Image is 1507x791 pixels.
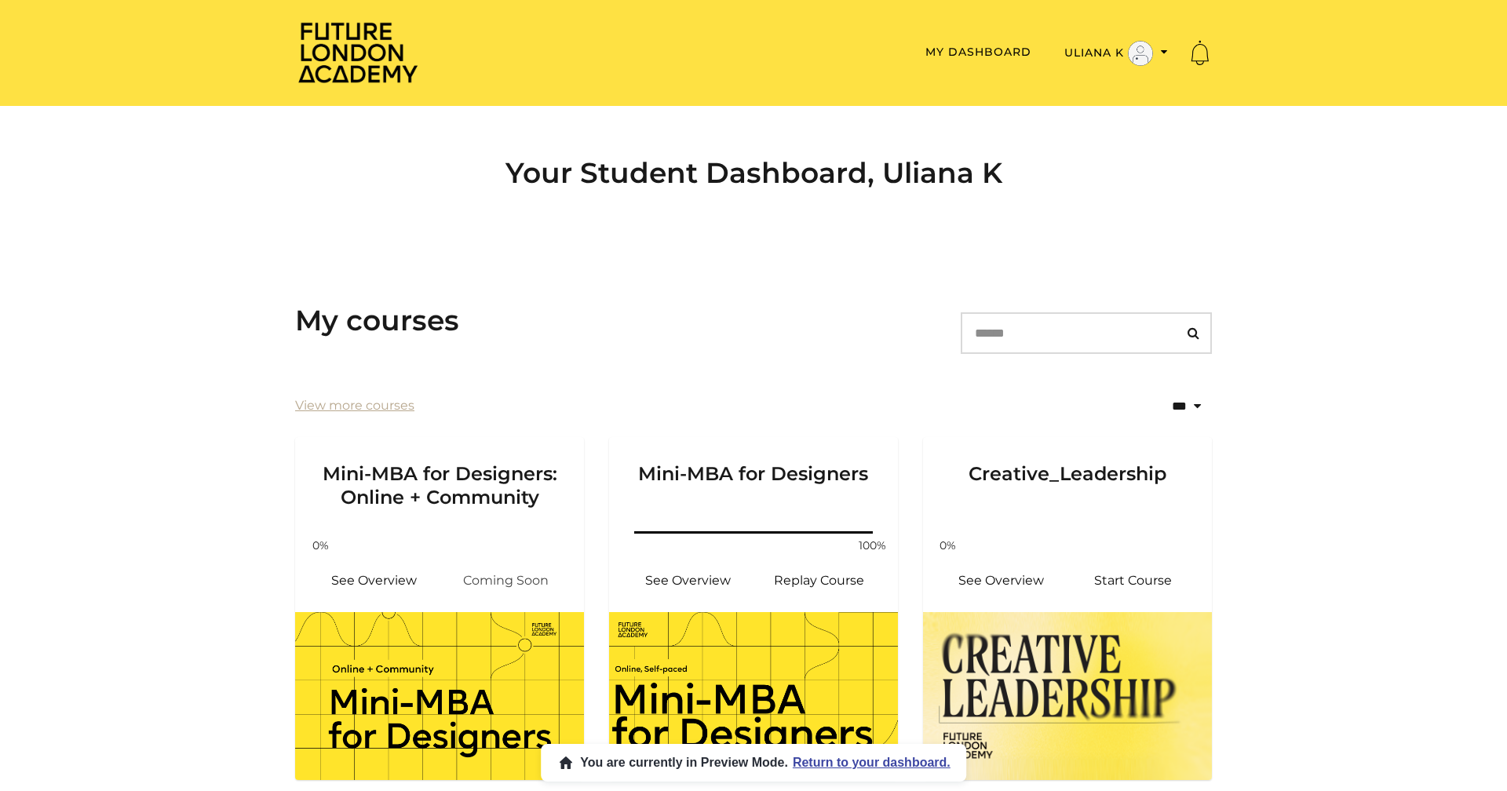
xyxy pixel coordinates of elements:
h2: Your Student Dashboard, Uliana K [295,156,1212,190]
a: Mini-MBA for Designers: Resume Course [753,562,885,600]
h3: Mini-MBA for Designers [628,437,879,509]
span: Return to your dashboard. [793,756,951,770]
a: My Dashboard [925,45,1031,59]
a: Creative_Leadership: See Overview [936,562,1067,600]
select: status [1121,388,1212,425]
a: Mini-MBA for Designers [609,437,898,528]
span: 0% [301,538,339,554]
a: Mini-MBA for Designers: See Overview [622,562,753,600]
a: Creative_Leadership: Resume Course [1067,562,1199,600]
button: Toggle menu [1060,40,1173,67]
img: Home Page [295,20,421,84]
span: 0% [929,538,967,554]
a: Creative_Leadership [923,437,1212,528]
span: 100% [854,538,892,554]
a: Mini-MBA for Designers: Online + Community: See Overview [308,562,440,600]
span: Coming Soon [440,562,571,600]
button: You are currently in Preview Mode.Return to your dashboard. [541,744,966,782]
h3: My courses [295,304,459,337]
h3: Mini-MBA for Designers: Online + Community [314,437,565,509]
h3: Creative_Leadership [942,437,1193,509]
a: View more courses [295,396,414,415]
